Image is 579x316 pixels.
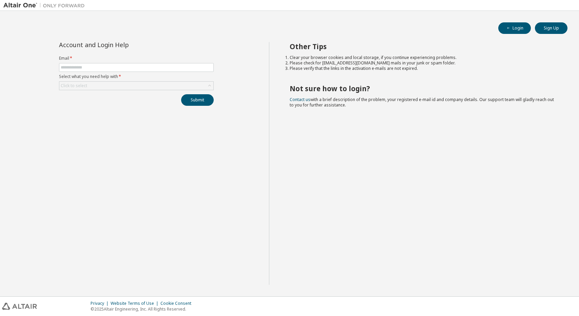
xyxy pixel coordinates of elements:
[290,84,555,93] h2: Not sure how to login?
[111,301,160,306] div: Website Terms of Use
[535,22,567,34] button: Sign Up
[160,301,195,306] div: Cookie Consent
[61,83,87,88] div: Click to select
[290,66,555,71] li: Please verify that the links in the activation e-mails are not expired.
[181,94,214,106] button: Submit
[91,301,111,306] div: Privacy
[290,60,555,66] li: Please check for [EMAIL_ADDRESS][DOMAIN_NAME] mails in your junk or spam folder.
[290,55,555,60] li: Clear your browser cookies and local storage, if you continue experiencing problems.
[498,22,531,34] button: Login
[3,2,88,9] img: Altair One
[59,56,214,61] label: Email
[290,42,555,51] h2: Other Tips
[59,74,214,79] label: Select what you need help with
[290,97,554,108] span: with a brief description of the problem, your registered e-mail id and company details. Our suppo...
[59,42,183,47] div: Account and Login Help
[2,303,37,310] img: altair_logo.svg
[59,82,213,90] div: Click to select
[290,97,310,102] a: Contact us
[91,306,195,312] p: © 2025 Altair Engineering, Inc. All Rights Reserved.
